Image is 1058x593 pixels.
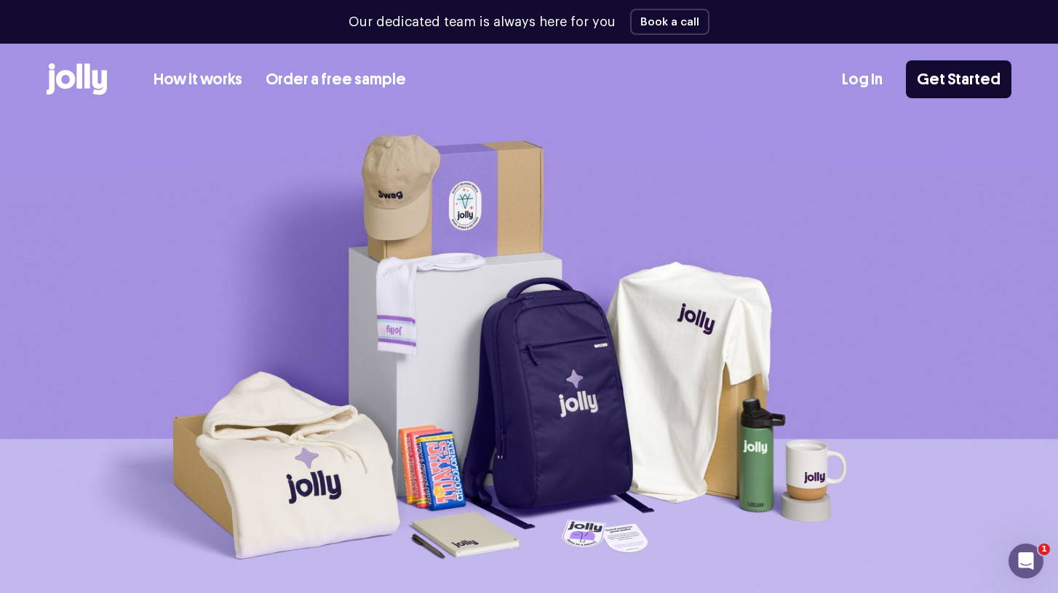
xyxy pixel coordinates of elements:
[266,68,406,92] a: Order a free sample
[349,12,616,32] p: Our dedicated team is always here for you
[1009,544,1043,578] iframe: Intercom live chat
[1038,544,1050,555] span: 1
[630,9,709,35] button: Book a call
[842,68,883,92] a: Log In
[154,68,242,92] a: How it works
[906,60,1011,98] a: Get Started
